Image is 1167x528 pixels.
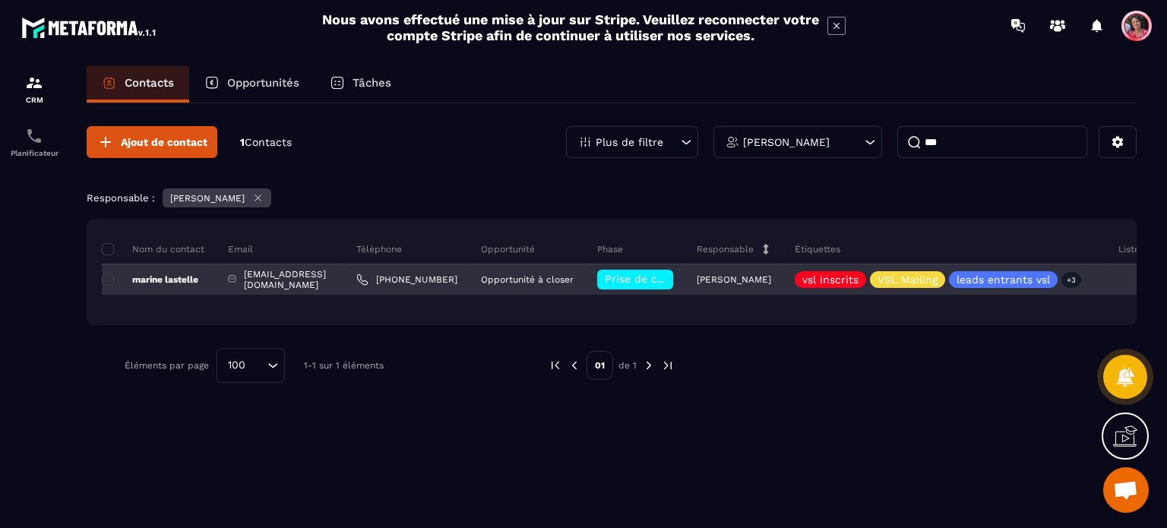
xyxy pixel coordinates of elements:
[102,243,204,255] p: Nom du contact
[4,62,65,115] a: formationformationCRM
[102,273,198,286] p: marine lastelle
[245,136,292,148] span: Contacts
[597,243,623,255] p: Phase
[1118,243,1140,255] p: Liste
[661,359,675,372] img: next
[87,66,189,103] a: Contacts
[121,134,207,150] span: Ajout de contact
[802,274,859,285] p: vsl inscrits
[240,135,292,150] p: 1
[4,96,65,104] p: CRM
[315,66,406,103] a: Tâches
[251,357,264,374] input: Search for option
[549,359,562,372] img: prev
[596,137,663,147] p: Plus de filtre
[87,126,217,158] button: Ajout de contact
[223,357,251,374] span: 100
[1061,272,1081,288] p: +3
[642,359,656,372] img: next
[697,274,771,285] p: [PERSON_NAME]
[189,66,315,103] a: Opportunités
[228,243,253,255] p: Email
[170,193,245,204] p: [PERSON_NAME]
[481,274,574,285] p: Opportunité à closer
[795,243,840,255] p: Étiquettes
[356,243,402,255] p: Téléphone
[4,115,65,169] a: schedulerschedulerPlanificateur
[568,359,581,372] img: prev
[21,14,158,41] img: logo
[618,359,637,371] p: de 1
[878,274,938,285] p: VSL Mailing
[227,76,299,90] p: Opportunités
[321,11,820,43] h2: Nous avons effectué une mise à jour sur Stripe. Veuillez reconnecter votre compte Stripe afin de ...
[697,243,754,255] p: Responsable
[743,137,830,147] p: [PERSON_NAME]
[587,351,613,380] p: 01
[957,274,1050,285] p: leads entrants vsl
[25,74,43,92] img: formation
[304,360,384,371] p: 1-1 sur 1 éléments
[353,76,391,90] p: Tâches
[4,149,65,157] p: Planificateur
[1103,467,1149,513] div: Ouvrir le chat
[125,360,209,371] p: Éléments par page
[125,76,174,90] p: Contacts
[217,348,285,383] div: Search for option
[481,243,535,255] p: Opportunité
[87,192,155,204] p: Responsable :
[356,273,457,286] a: [PHONE_NUMBER]
[25,127,43,145] img: scheduler
[605,273,745,285] span: Prise de contact effectuée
